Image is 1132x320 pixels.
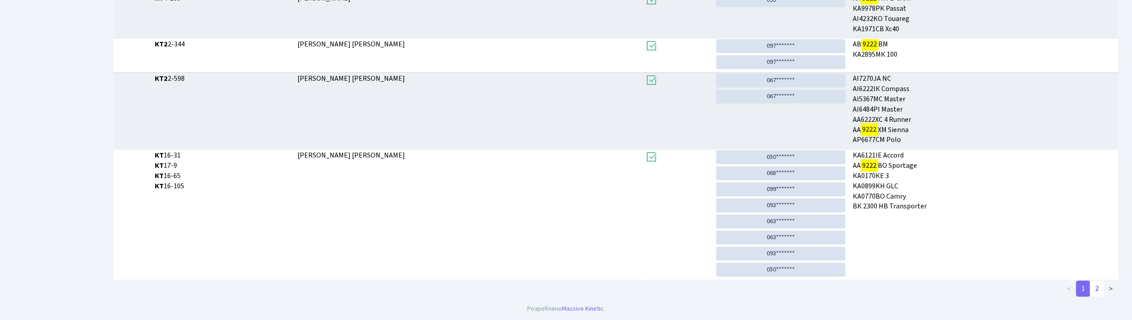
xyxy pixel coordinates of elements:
span: 16-31 17-9 16-65 16-105 [155,150,291,191]
b: КТ [155,161,164,170]
div: Розроблено . [527,304,605,314]
span: АВ ВМ КА2895МК 100 [853,39,1115,60]
b: КТ [155,181,164,191]
span: 2-344 [155,39,291,50]
a: Massive Kinetic [562,304,603,313]
b: КТ2 [155,39,168,49]
a: 1 [1076,281,1091,297]
mark: 9222 [861,38,878,50]
span: [PERSON_NAME] [PERSON_NAME] [297,150,405,160]
b: КТ2 [155,74,168,83]
span: KA6121IE Accord АА ВО Sportage КА0170КЕ 3 KA0899KH GLC КА0770ВО Camry BК 2300 HB Transporter [853,150,1115,212]
span: [PERSON_NAME] [PERSON_NAME] [297,39,405,49]
a: 2 [1090,281,1104,297]
b: КТ [155,150,164,160]
span: АІ7270JA NC АІ6222ІК Compass АІ5367МС Master АІ6484РІ Master АА6222ХС 4 Runner АА ХМ Sienna АР667... [853,74,1115,145]
mark: 9222 [861,159,878,172]
b: КТ [155,171,164,181]
span: 2-598 [155,74,291,84]
mark: 9222 [861,123,878,136]
a: > [1104,281,1119,297]
span: [PERSON_NAME] [PERSON_NAME] [297,74,405,83]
